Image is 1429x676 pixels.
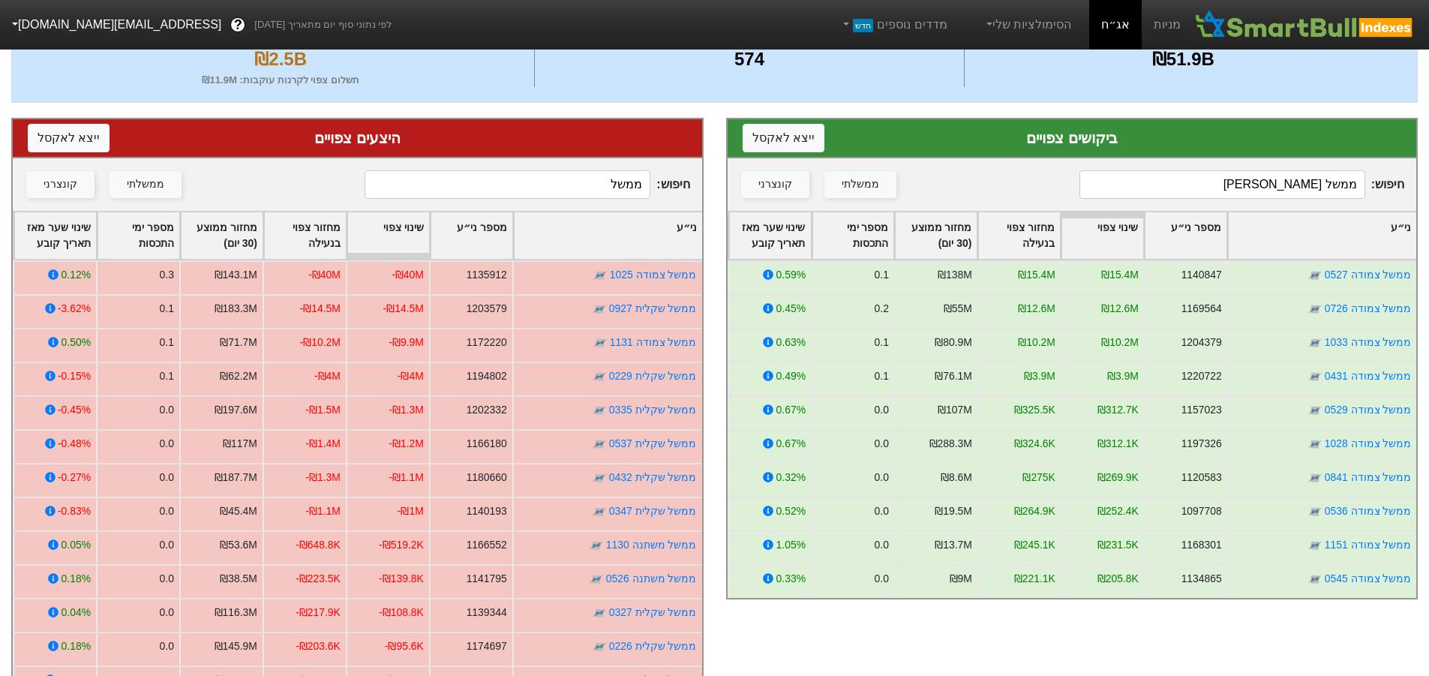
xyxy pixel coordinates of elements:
div: ₪10.2M [1018,335,1055,350]
a: ממשל שקלית 0229 [609,370,697,382]
div: Toggle SortBy [978,212,1060,259]
div: -₪108.8K [379,605,424,620]
div: Toggle SortBy [812,212,894,259]
div: ₪10.2M [1101,335,1139,350]
div: 0.67% [776,402,805,418]
div: ממשלתי [842,176,879,193]
div: 0.0 [874,537,888,553]
div: -3.62% [58,301,91,317]
div: ₪107M [938,402,972,418]
div: 0.2 [874,301,888,317]
div: -₪14.5M [383,301,424,317]
div: ₪252.4K [1097,503,1138,519]
img: tase link [1307,268,1322,283]
img: tase link [1307,504,1322,519]
div: 0.0 [160,571,174,587]
div: 0.32% [776,470,805,485]
img: tase link [592,605,607,620]
img: tase link [593,335,608,350]
div: -₪1.2M [389,436,424,452]
div: 0.45% [776,301,805,317]
a: ממשל צמודה 0431 [1324,370,1411,382]
div: ₪183.3M [215,301,257,317]
div: 0.0 [160,638,174,654]
span: לפי נתוני סוף יום מתאריך [DATE] [254,17,392,32]
a: ממשל שקלית 0432 [609,471,697,483]
div: ₪38.5M [220,571,257,587]
div: -₪217.9K [296,605,341,620]
div: ₪269.9K [1097,470,1138,485]
div: ₪55M [943,301,971,317]
img: tase link [592,504,607,519]
div: ₪288.3M [929,436,971,452]
div: 0.49% [776,368,805,384]
div: -₪9.9M [389,335,424,350]
img: tase link [592,369,607,384]
div: 1134865 [1181,571,1221,587]
img: tase link [592,403,607,418]
span: ? [234,15,242,35]
img: tase link [1307,470,1322,485]
div: -0.45% [58,402,91,418]
img: tase link [593,268,608,283]
div: Toggle SortBy [431,212,512,259]
img: tase link [592,470,607,485]
div: ₪324.6K [1013,436,1055,452]
div: -₪4M [398,368,424,384]
a: ממשל משתנה 1130 [606,539,697,551]
div: 1169564 [1181,301,1221,317]
div: -₪1.1M [389,470,424,485]
div: 0.0 [874,470,888,485]
div: ₪15.4M [1101,267,1139,283]
div: 0.1 [874,368,888,384]
div: 1197326 [1181,436,1221,452]
div: 0.12% [62,267,91,283]
div: 0.1 [874,335,888,350]
div: ₪145.9M [215,638,257,654]
div: ₪45.4M [220,503,257,519]
div: -0.27% [58,470,91,485]
div: ₪15.4M [1018,267,1055,283]
div: ₪143.1M [215,267,257,283]
div: ₪116.3M [215,605,257,620]
div: 0.0 [874,402,888,418]
div: ₪325.5K [1013,402,1055,418]
div: ביקושים צפויים [743,127,1402,149]
a: ממשל צמודה 1025 [610,269,697,281]
button: ממשלתי [110,171,182,198]
div: -₪95.6K [385,638,424,654]
div: 0.50% [62,335,91,350]
a: ממשל צמודה 1028 [1324,437,1411,449]
input: 127 רשומות... [1079,170,1365,199]
div: 0.05% [62,537,91,553]
div: ₪9M [949,571,971,587]
div: -0.83% [58,503,91,519]
div: -0.48% [58,436,91,452]
div: 0.0 [160,503,174,519]
div: -₪1.1M [305,503,341,519]
div: 0.1 [160,335,174,350]
div: 1202332 [467,402,507,418]
div: -₪1.5M [305,402,341,418]
div: Toggle SortBy [98,212,179,259]
div: ₪312.1K [1097,436,1138,452]
a: ממשל צמודה 1033 [1324,336,1411,348]
div: 1203579 [467,301,507,317]
div: ₪8.6M [940,470,971,485]
div: Toggle SortBy [1061,212,1143,259]
a: ממשל שקלית 0927 [609,302,697,314]
div: -₪14.5M [300,301,341,317]
a: ממשל שקלית 0226 [609,640,697,652]
button: ייצא לאקסל [28,124,110,152]
div: -₪519.2K [379,537,424,553]
a: ממשל שקלית 0327 [609,606,697,618]
button: קונצרני [741,171,809,198]
img: tase link [1307,302,1322,317]
div: 1174697 [467,638,507,654]
span: חיפוש : [1079,170,1404,199]
div: 1097708 [1181,503,1221,519]
a: ממשל צמודה 0536 [1324,505,1411,517]
div: Toggle SortBy [181,212,263,259]
div: 574 [539,46,959,73]
div: 0.18% [62,638,91,654]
